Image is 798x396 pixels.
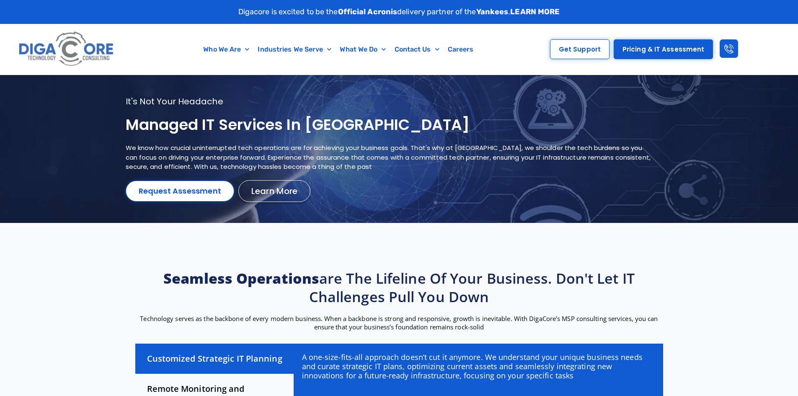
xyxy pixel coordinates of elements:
a: Careers [444,40,478,59]
a: Pricing & IT Assessment [614,39,713,59]
div: Customized Strategic IT Planning [135,344,294,374]
nav: Menu [157,40,520,59]
a: What We Do [336,40,390,59]
a: Industries We Serve [253,40,336,59]
strong: Seamless operations [163,269,319,288]
strong: Yankees [476,7,509,16]
img: Digacore logo 1 [16,28,117,70]
p: It's not your headache [126,96,652,107]
a: Contact Us [390,40,444,59]
p: A one-size-fits-all approach doesn’t cut it anymore. We understand your unique business needs and... [302,352,654,380]
span: Get Support [559,46,601,52]
a: Request Assessment [126,181,235,202]
a: Who We Are [199,40,253,59]
a: Learn More [238,180,310,202]
strong: Official Acronis [338,7,398,16]
p: Technology serves as the backbone of every modern business. When a backbone is strong and respons... [131,314,667,331]
h1: Managed IT services in [GEOGRAPHIC_DATA] [126,115,652,135]
a: LEARN MORE [510,7,560,16]
span: Pricing & IT Assessment [622,46,704,52]
p: We know how crucial uninterrupted tech operations are for achieving your business goals. That's w... [126,143,652,172]
a: Get Support [550,39,609,59]
span: Learn More [251,187,297,195]
h2: are the lifeline of your business. Don't let IT challenges pull you down [131,269,667,306]
p: Digacore is excited to be the delivery partner of the . [238,6,560,18]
